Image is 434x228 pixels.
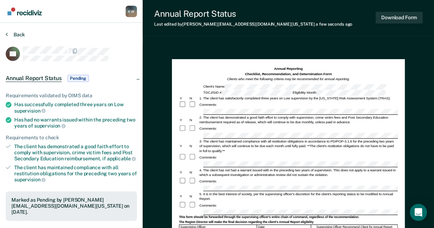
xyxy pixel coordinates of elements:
[198,192,397,201] div: 5. It is in the best interest of society, per the supervising officer's discretion for the client...
[376,12,423,24] button: Download Form
[198,179,217,183] div: Comments:
[316,22,352,27] span: a few seconds ago
[14,117,137,129] div: Has had no warrants issued within the preceding two years of
[179,144,188,149] div: Y
[14,177,46,182] span: supervision
[202,84,387,89] div: Client's Name:
[11,197,131,215] div: Marked as Pending by [PERSON_NAME][EMAIL_ADDRESS][DOMAIN_NAME][US_STATE] on [DATE].
[154,9,352,19] div: Annual Report Status
[189,96,198,100] div: N
[198,155,217,160] div: Comments:
[227,77,350,81] em: Clients who meet the following criteria may be recommended for annual reporting.
[6,135,137,141] div: Requirements to check
[198,96,397,100] div: 1. The client has satisfactorily completed three years on Low supervision by the [US_STATE] Risk ...
[245,72,332,76] strong: Checklist, Recommendation, and Determination Form
[14,102,137,114] div: Has successfully completed three years on Low
[14,144,137,162] div: The client has demonstrated a good faith effort to comply with supervision, crime victim fees and...
[6,31,25,38] button: Back
[189,118,198,122] div: N
[67,75,89,82] span: Pending
[274,67,302,71] strong: Annual Reporting
[198,115,397,124] div: 2. The client has demonstrated a good faith effort to comply with supervision, crime victim fees ...
[179,118,188,122] div: Y
[14,108,46,114] span: supervision
[7,7,42,15] img: Recidiviz
[189,194,198,199] div: N
[126,6,137,17] button: Profile dropdown button
[410,204,427,221] div: Open Intercom Messenger
[179,220,397,224] div: The Region Director will make the final decision regarding the client's Annual Report eligibility
[189,144,198,149] div: N
[202,90,291,95] div: TDCJ/SID #:
[198,203,217,208] div: Comments:
[198,139,397,153] div: 3. The client has maintained compliance with all restitution obligations in accordance to PD/POP-...
[14,165,137,183] div: The client has maintained compliance with all restitution obligations for the preceding two years of
[107,156,136,161] span: applicable
[198,168,397,177] div: 4. The client has not had a warrant issued with in the preceding two years of supervision. This d...
[292,90,386,95] div: Eligibility Month:
[6,93,137,99] div: Requirements validated by OIMS data
[198,102,217,107] div: Comments:
[34,123,66,129] span: supervision
[154,22,352,27] div: Last edited by [PERSON_NAME][EMAIL_ADDRESS][DOMAIN_NAME][US_STATE]
[179,170,188,175] div: Y
[189,170,198,175] div: N
[179,96,188,100] div: Y
[126,6,137,17] div: K W
[6,75,62,82] span: Annual Report Status
[198,126,217,131] div: Comments:
[179,194,188,199] div: Y
[179,216,397,219] div: This form should be forwarded through the supervising officer's entire chain of command, regardle...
